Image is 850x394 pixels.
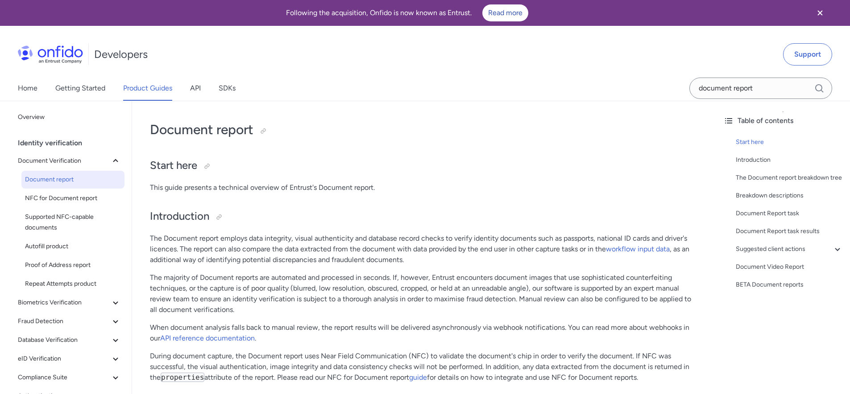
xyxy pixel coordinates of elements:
span: Document report [25,174,121,185]
a: Repeat Attempts product [21,275,124,293]
a: Document Report task results [736,226,843,237]
a: guide [409,373,427,382]
a: NFC for Document report [21,189,124,207]
input: Onfido search input field [689,78,832,99]
a: Supported NFC-capable documents [21,208,124,237]
div: Table of contents [723,115,843,126]
a: Overview [14,108,124,126]
a: Breakdown descriptions [736,190,843,201]
div: Following the acquisition, Onfido is now known as Entrust. [11,4,804,21]
h2: Introduction [150,209,698,224]
svg: Close banner [815,8,825,18]
a: SDKs [219,76,236,101]
button: Biometrics Verification [14,294,124,312]
a: BETA Document reports [736,279,843,290]
span: Fraud Detection [18,316,110,327]
span: Document Verification [18,156,110,166]
code: properties [161,373,204,382]
p: This guide presents a technical overview of Entrust's Document report. [150,182,698,193]
img: Onfido Logo [18,45,83,63]
a: Proof of Address report [21,256,124,274]
p: During document capture, the Document report uses Near Field Communication (NFC) to validate the ... [150,351,698,383]
a: workflow input data [606,245,670,253]
p: The Document report employs data integrity, visual authenticity and database record checks to ver... [150,233,698,265]
a: Autofill product [21,238,124,255]
p: When document analysis falls back to manual review, the report results will be delivered asynchro... [150,322,698,344]
span: Autofill product [25,241,121,252]
a: Support [783,43,832,66]
div: Identity verification [18,134,128,152]
span: Supported NFC-capable documents [25,212,121,233]
a: Start here [736,137,843,148]
button: Fraud Detection [14,312,124,330]
button: Database Verification [14,331,124,349]
h1: Developers [94,47,148,62]
button: Close banner [804,2,837,24]
span: eID Verification [18,353,110,364]
button: eID Verification [14,350,124,368]
a: Document Report task [736,208,843,219]
a: API reference documentation [160,334,255,342]
span: Proof of Address report [25,260,121,271]
a: Suggested client actions [736,244,843,254]
a: Read more [482,4,528,21]
button: Document Verification [14,152,124,170]
p: The majority of Document reports are automated and processed in seconds. If, however, Entrust enc... [150,272,698,315]
a: Introduction [736,155,843,165]
h1: Document report [150,121,698,139]
span: Database Verification [18,335,110,345]
a: Document report [21,171,124,189]
span: Overview [18,112,121,123]
span: Compliance Suite [18,372,110,383]
a: Document Video Report [736,262,843,272]
span: NFC for Document report [25,193,121,204]
a: Getting Started [55,76,105,101]
span: Biometrics Verification [18,297,110,308]
h2: Start here [150,158,698,173]
a: Home [18,76,37,101]
button: Compliance Suite [14,369,124,386]
a: Product Guides [123,76,172,101]
a: API [190,76,201,101]
a: The Document report breakdown tree [736,172,843,183]
span: Repeat Attempts product [25,279,121,289]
